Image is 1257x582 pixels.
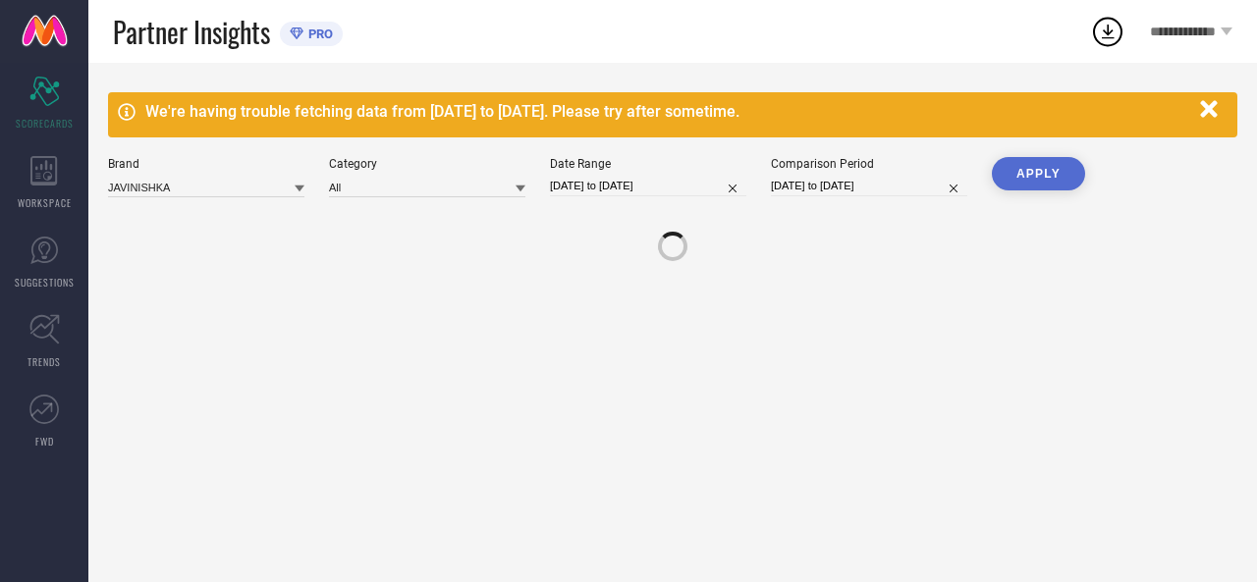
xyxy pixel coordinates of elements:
[550,176,746,196] input: Select date range
[992,157,1085,190] button: APPLY
[15,275,75,290] span: SUGGESTIONS
[35,434,54,449] span: FWD
[145,102,1190,121] div: We're having trouble fetching data from [DATE] to [DATE]. Please try after sometime.
[771,176,967,196] input: Select comparison period
[771,157,967,171] div: Comparison Period
[550,157,746,171] div: Date Range
[27,354,61,369] span: TRENDS
[329,157,525,171] div: Category
[16,116,74,131] span: SCORECARDS
[108,157,304,171] div: Brand
[303,26,333,41] span: PRO
[18,195,72,210] span: WORKSPACE
[1090,14,1125,49] div: Open download list
[113,12,270,52] span: Partner Insights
